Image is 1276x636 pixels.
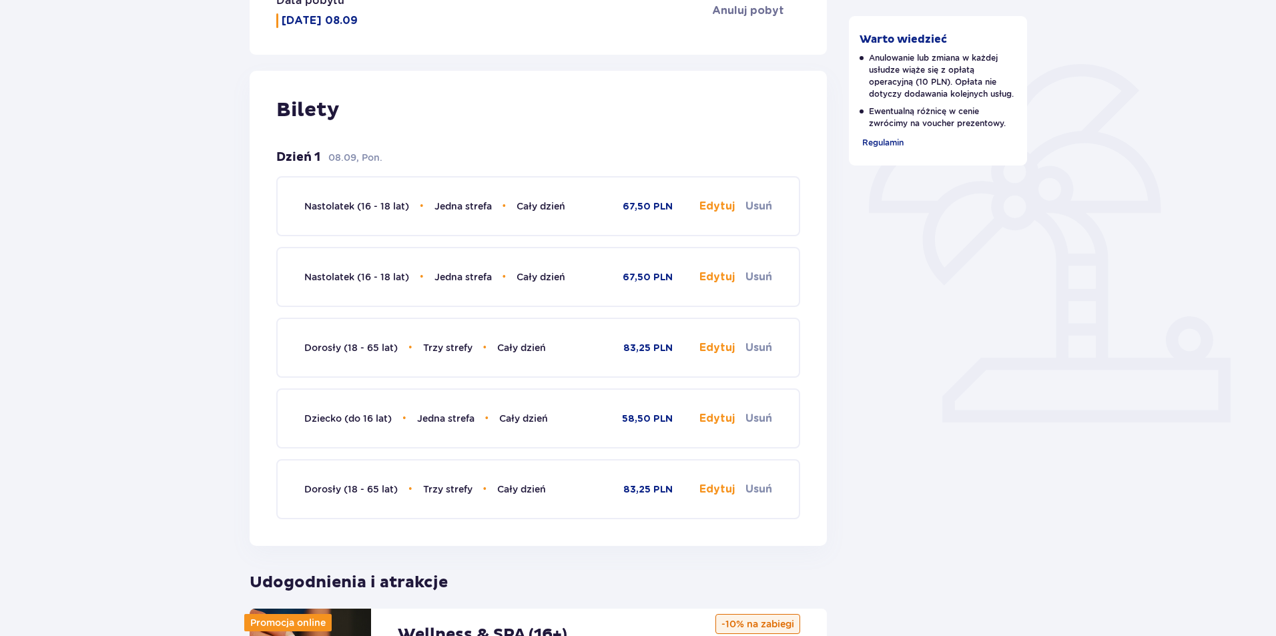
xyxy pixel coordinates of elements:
[715,614,800,634] p: -10% na zabiegi
[860,105,1017,129] p: Ewentualną różnicę w cenie zwrócimy na voucher prezentowy.
[623,342,673,355] p: 83,25 PLN
[402,412,406,425] span: •
[304,413,392,424] span: Dziecko (do 16 lat)
[423,484,472,495] span: Trzy strefy
[503,200,507,213] span: •
[483,341,487,354] span: •
[699,340,735,355] button: Edytuj
[860,135,904,149] a: Regulamin
[623,200,673,214] p: 67,50 PLN
[699,482,735,497] button: Edytuj
[304,342,398,353] span: Dorosły (18 - 65 lat)
[328,151,382,164] p: 08.09, Pon.
[623,483,673,497] p: 83,25 PLN
[485,412,489,425] span: •
[276,97,800,123] p: Bilety
[517,201,565,212] span: Cały dzień
[745,411,772,426] button: Usuń
[623,271,673,284] p: 67,50 PLN
[517,272,565,282] span: Cały dzień
[304,484,398,495] span: Dorosły (18 - 65 lat)
[408,341,412,354] span: •
[282,13,358,28] p: [DATE] 08.09
[276,149,320,166] p: Dzień 1
[420,270,424,284] span: •
[434,201,492,212] span: Jedna strefa
[420,200,424,213] span: •
[712,3,800,18] a: Anuluj pobyt
[860,52,1017,100] p: Anulowanie lub zmiana w każdej usłudze wiąże się z opłatą operacyjną (10 PLN). Opłata nie dotyczy...
[304,201,409,212] span: Nastolatek (16 - 18 lat)
[699,270,735,284] button: Edytuj
[423,342,472,353] span: Trzy strefy
[712,3,784,18] span: Anuluj pobyt
[745,482,772,497] button: Usuń
[699,411,735,426] button: Edytuj
[622,412,673,426] p: 58,50 PLN
[745,270,772,284] button: Usuń
[408,483,412,496] span: •
[304,272,409,282] span: Nastolatek (16 - 18 lat)
[417,413,474,424] span: Jedna strefa
[699,199,735,214] button: Edytuj
[862,137,904,147] span: Regulamin
[434,272,492,282] span: Jedna strefa
[497,342,546,353] span: Cały dzień
[244,614,332,631] div: Promocja online
[497,484,546,495] span: Cały dzień
[860,32,947,47] p: Warto wiedzieć
[745,340,772,355] button: Usuń
[499,413,548,424] span: Cały dzień
[483,483,487,496] span: •
[250,562,827,593] p: Udogodnienia i atrakcje
[745,199,772,214] button: Usuń
[503,270,507,284] span: •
